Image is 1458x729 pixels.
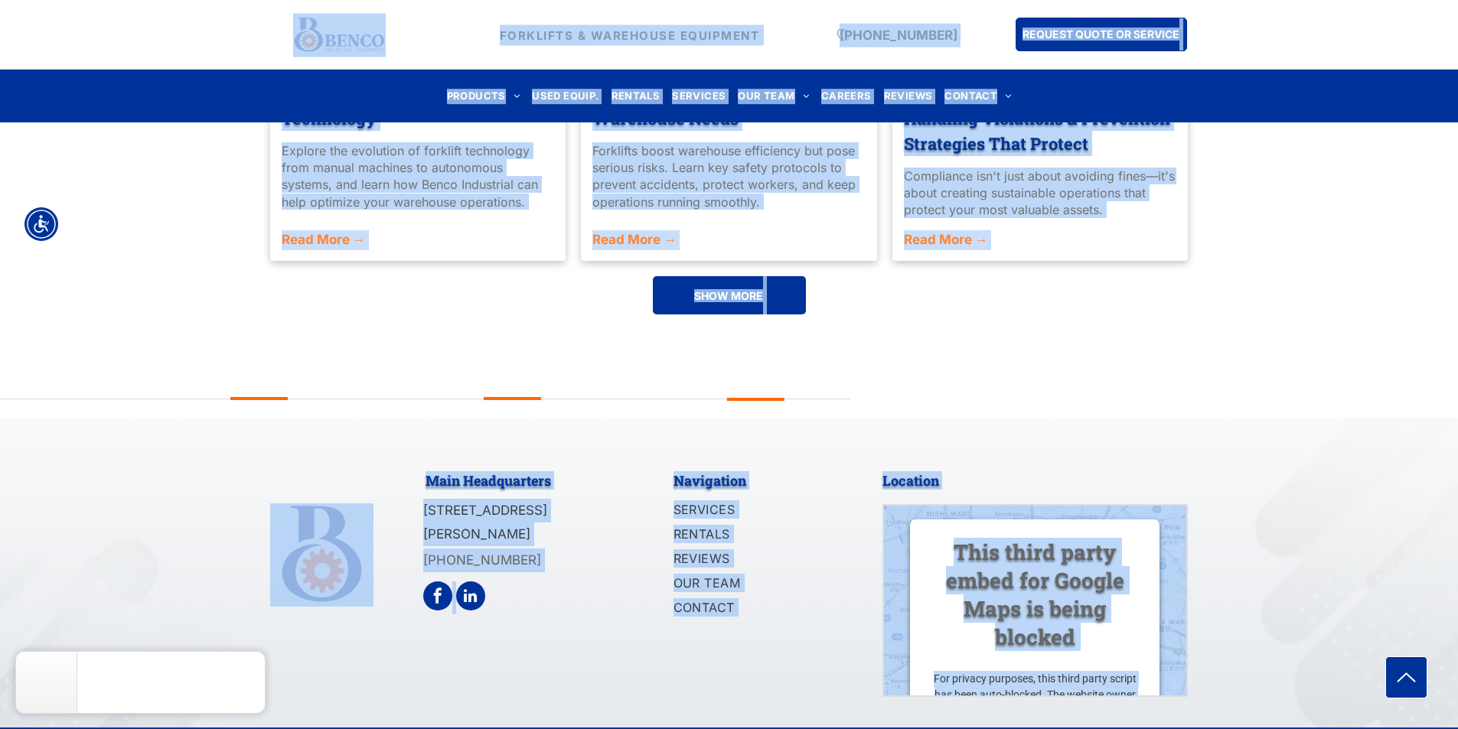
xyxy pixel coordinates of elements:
[282,142,555,210] div: Explore the evolution of forklift technology from manual machines to autonomous systems, and lear...
[904,168,1177,219] div: Compliance isn't just about avoiding fines—it's about creating sustainable operations that protec...
[732,86,815,106] a: OUR TEAM
[605,86,667,106] a: RENTALS
[666,86,732,106] a: SERVICES
[928,538,1141,651] h3: This third party embed for Google Maps is being blocked
[500,28,760,42] strong: FORKLIFTS & WAREHOUSE EQUIPMENT
[674,572,839,597] a: OUR TEAM
[426,471,551,490] span: Main Headquarters
[674,548,839,572] a: REVIEWS
[592,142,866,210] div: Forklifts boost warehouse efficiency but pose serious risks. Learn key safety protocols to preven...
[423,581,452,614] a: facebook
[24,207,58,241] div: Accessibility Menu
[423,552,541,568] a: [PHONE_NUMBER]
[694,282,763,310] span: SHOW MORE
[674,471,746,490] span: Navigation
[441,86,527,106] a: PRODUCTS
[878,86,939,106] a: REVIEWS
[1016,18,1187,51] a: REQUEST QUOTE OR SERVICE
[938,86,1017,106] a: CONTACT
[882,471,939,490] span: Location
[904,230,1177,250] a: Read More →
[674,523,839,548] a: RENTALS
[526,86,605,106] a: USED EQUIP.
[423,503,547,542] span: [STREET_ADDRESS][PERSON_NAME]
[282,230,555,250] a: Read More →
[674,597,839,621] a: CONTACT
[592,230,866,250] a: Read More →
[456,581,485,614] a: linkedin
[815,86,878,106] a: CAREERS
[674,499,839,523] a: SERVICES
[1023,20,1179,48] span: REQUEST QUOTE OR SERVICE
[840,27,957,42] a: [PHONE_NUMBER]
